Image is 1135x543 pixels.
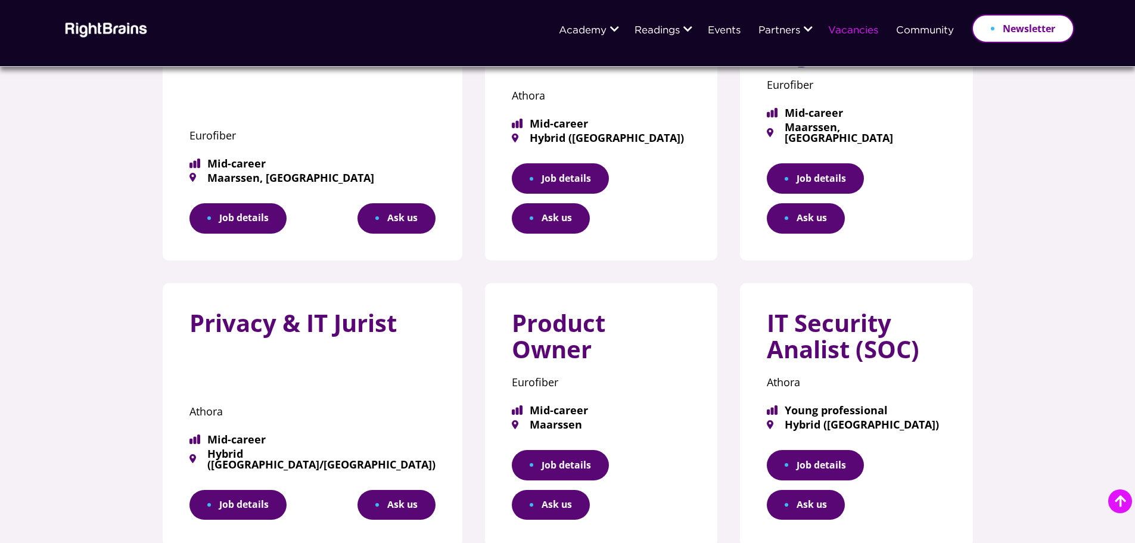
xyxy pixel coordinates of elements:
[767,310,946,373] h3: IT Security Analist (SOC)
[189,310,436,346] h3: Privacy & IT Jurist
[512,203,590,234] button: Ask us
[512,310,691,373] h3: Product Owner
[972,14,1074,43] a: Newsletter
[189,203,287,234] a: Job details
[189,401,436,422] p: Athora
[357,203,436,234] button: Ask us
[767,75,946,95] p: Eurofiber
[512,405,691,415] span: Mid-career
[357,490,436,520] button: Ask us
[635,26,680,36] a: Readings
[559,26,607,36] a: Academy
[512,372,691,393] p: Eurofiber
[512,419,691,430] span: Maarssen
[708,26,741,36] a: Events
[896,26,954,36] a: Community
[512,85,691,106] p: Athora
[767,450,864,480] a: Job details
[512,118,691,129] span: Mid-career
[767,372,946,393] p: Athora
[512,132,691,143] span: Hybrid ([GEOGRAPHIC_DATA])
[767,203,845,234] button: Ask us
[767,490,845,520] button: Ask us
[767,122,946,143] span: Maarssen, [GEOGRAPHIC_DATA]
[767,163,864,194] a: Job details
[767,419,946,430] span: Hybrid ([GEOGRAPHIC_DATA])
[828,26,878,36] a: Vacancies
[189,172,436,183] span: Maarssen, [GEOGRAPHIC_DATA]
[767,107,946,118] span: Mid-career
[189,434,436,445] span: Mid-career
[512,450,609,480] a: Job details
[189,490,287,520] a: Job details
[189,158,436,169] span: Mid-career
[512,490,590,520] button: Ask us
[758,26,800,36] a: Partners
[189,448,436,470] span: Hybrid ([GEOGRAPHIC_DATA]/[GEOGRAPHIC_DATA])
[512,163,609,194] a: Job details
[189,125,436,146] p: Eurofiber
[61,20,148,38] img: Rightbrains
[767,405,946,415] span: Young professional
